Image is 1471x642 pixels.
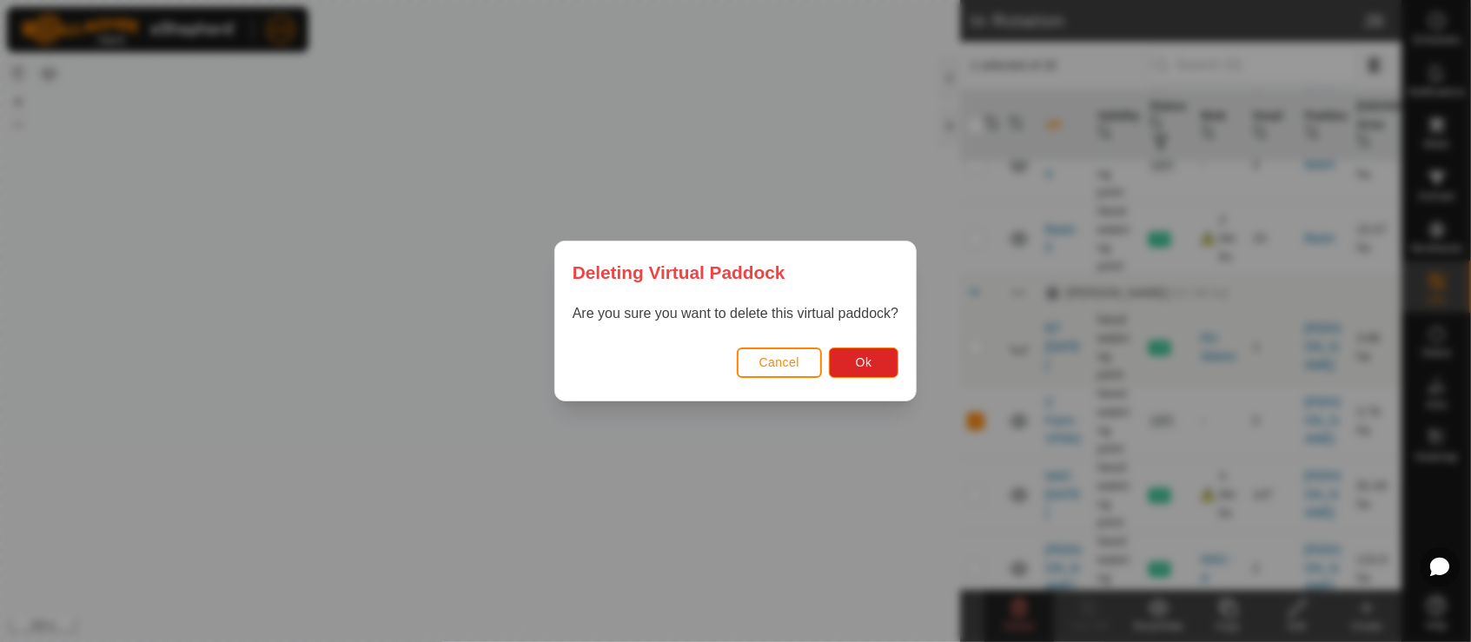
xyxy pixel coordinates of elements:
button: Ok [829,347,898,378]
p: Are you sure you want to delete this virtual paddock? [573,303,898,324]
button: Cancel [737,347,823,378]
span: Deleting Virtual Paddock [573,259,785,286]
span: Cancel [759,355,800,369]
span: Ok [856,355,872,369]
